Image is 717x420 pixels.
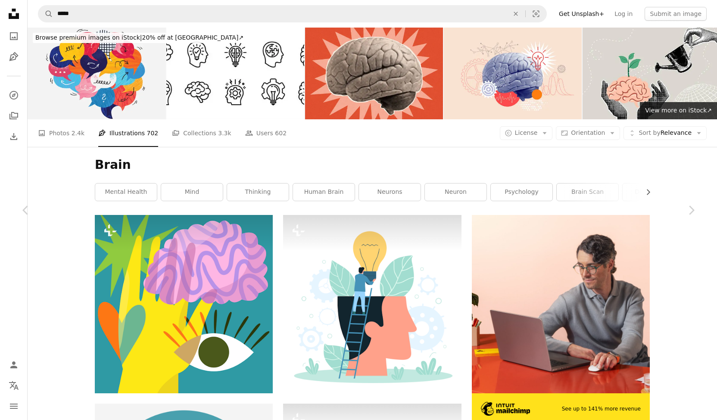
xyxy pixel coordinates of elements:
button: Language [5,377,22,394]
a: a hand holding a pink brain over a blue background [95,300,273,308]
form: Find visuals sitewide [38,5,547,22]
button: scroll list to the right [640,184,650,201]
a: Download History [5,128,22,145]
a: Photos [5,28,22,45]
a: mind [161,184,223,201]
a: Get Unsplash+ [554,7,609,21]
button: Menu [5,398,22,415]
a: Explore [5,87,22,104]
h1: Brain [95,157,650,173]
a: Collections 3.3k [172,119,231,147]
a: Users 602 [245,119,287,147]
span: Browse premium images on iStock | [35,34,142,41]
img: Speech Bubbles Forming Brain Communication Concept [28,28,165,119]
a: human brain [293,184,355,201]
a: Illustrations [5,48,22,65]
span: Relevance [639,129,692,137]
span: See up to 141% more revenue [562,405,641,413]
a: Browse premium images on iStock|20% off at [GEOGRAPHIC_DATA]↗ [28,28,251,48]
a: mental health [95,184,157,201]
a: neuron [425,184,486,201]
a: neurons [359,184,421,201]
a: thinking [227,184,289,201]
img: Thinking Mind Brain Power Concept [305,28,443,119]
img: file-1690386555781-336d1949dad1image [481,402,530,416]
a: Next [665,169,717,252]
img: file-1722962848292-892f2e7827caimage [472,215,650,393]
button: Search Unsplash [38,6,53,22]
button: Sort byRelevance [623,126,707,140]
span: 20% off at [GEOGRAPHIC_DATA] ↗ [35,34,243,41]
a: Photos 2.4k [38,119,84,147]
span: Orientation [571,129,605,136]
img: Brainstorm icon set. Containing creativity, thinking, brain, idea, creative, light bulb, mind, in... [166,28,304,119]
a: Log in [609,7,638,21]
a: Skills management, development, idea creation and invention. Cartoon tiny man holding light bulb ... [283,300,461,308]
button: License [500,126,553,140]
img: a hand holding a pink brain over a blue background [95,215,273,393]
a: Log in / Sign up [5,356,22,373]
span: Sort by [639,129,660,136]
span: 2.4k [72,128,84,138]
a: Collections [5,107,22,124]
span: 3.3k [218,128,231,138]
button: Clear [506,6,525,22]
a: brain scan [557,184,618,201]
a: psychology [491,184,552,201]
span: 602 [275,128,287,138]
button: Orientation [556,126,620,140]
img: Skills management, development, idea creation and invention. Cartoon tiny man holding light bulb ... [283,215,461,393]
button: Visual search [526,6,546,22]
a: digital brain [623,184,684,201]
span: License [515,129,538,136]
span: View more on iStock ↗ [645,107,712,114]
button: Submit an image [645,7,707,21]
img: Thinking Mind Brain Power Concept [444,28,582,119]
a: View more on iStock↗ [640,102,717,119]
